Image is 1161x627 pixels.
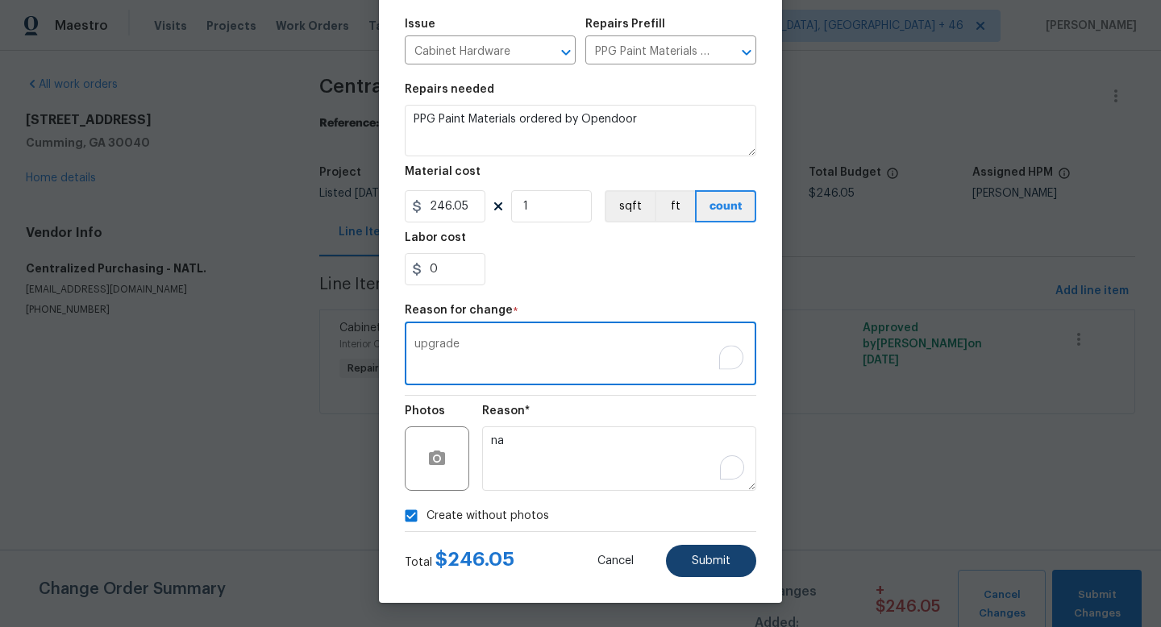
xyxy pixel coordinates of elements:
[585,19,665,30] h5: Repairs Prefill
[405,551,514,571] div: Total
[405,19,435,30] h5: Issue
[414,338,747,372] textarea: To enrich screen reader interactions, please activate Accessibility in Grammarly extension settings
[405,166,481,177] h5: Material cost
[435,550,514,569] span: $ 246.05
[692,555,730,567] span: Submit
[572,545,660,577] button: Cancel
[695,190,756,222] button: count
[735,41,758,64] button: Open
[597,555,634,567] span: Cancel
[405,232,466,243] h5: Labor cost
[555,41,577,64] button: Open
[405,105,756,156] textarea: PPG Paint Materials ordered by Opendoor
[655,190,695,222] button: ft
[405,84,494,95] h5: Repairs needed
[405,405,445,417] h5: Photos
[482,405,530,417] h5: Reason*
[666,545,756,577] button: Submit
[605,190,655,222] button: sqft
[427,508,549,525] span: Create without photos
[405,305,513,316] h5: Reason for change
[482,426,756,491] textarea: To enrich screen reader interactions, please activate Accessibility in Grammarly extension settings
